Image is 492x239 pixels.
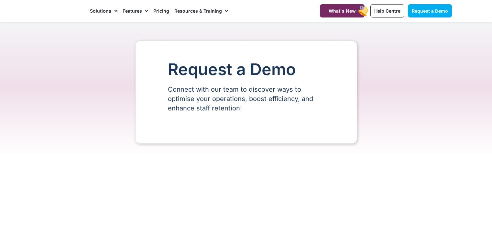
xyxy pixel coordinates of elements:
[374,8,400,14] span: Help Centre
[408,4,452,17] a: Request a Demo
[329,8,356,14] span: What's New
[40,211,452,222] h2: Thank you for trusting CareMaster with supporting your business
[320,4,365,17] a: What's New
[40,6,83,16] img: CareMaster Logo
[168,85,324,113] p: Connect with our team to discover ways to optimise your operations, boost efficiency, and enhance...
[370,4,404,17] a: Help Centre
[412,8,448,14] span: Request a Demo
[168,61,324,78] h1: Request a Demo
